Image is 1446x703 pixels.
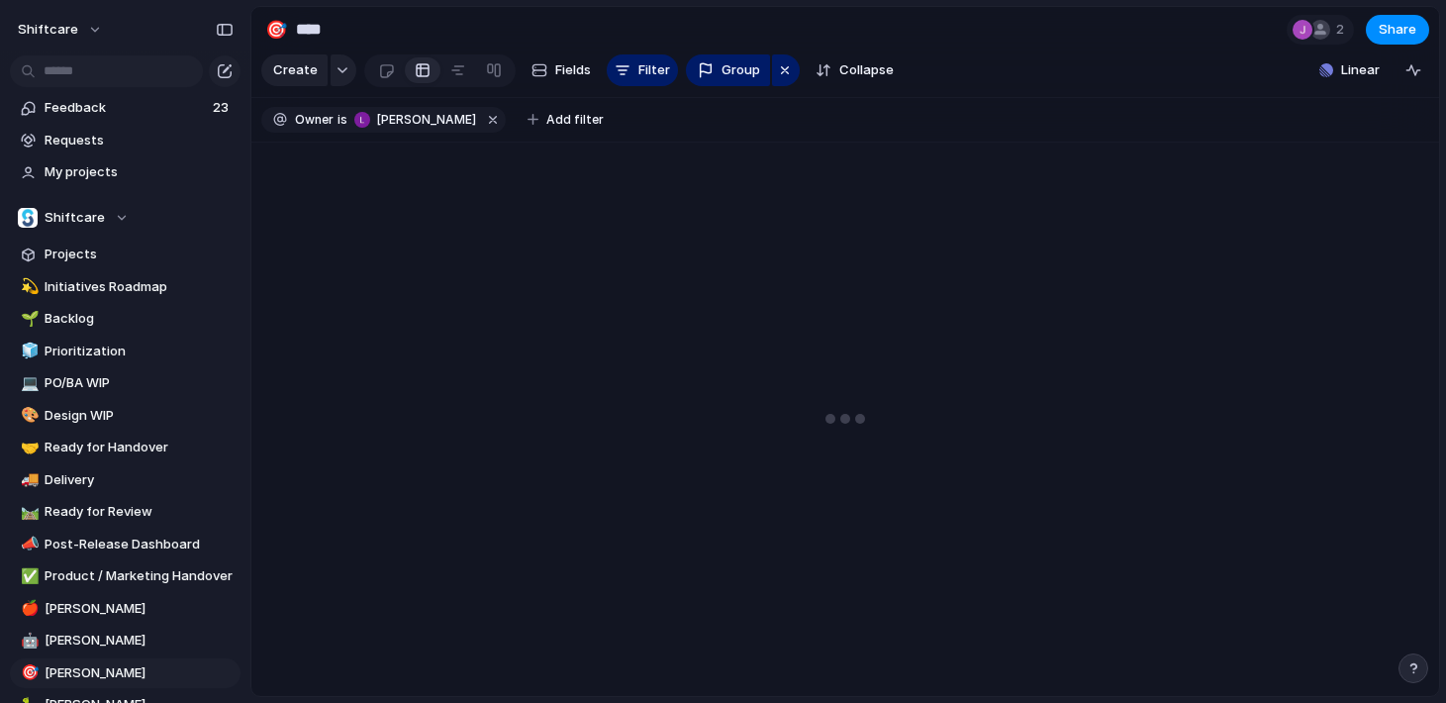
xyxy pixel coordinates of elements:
[21,533,35,555] div: 📣
[45,502,234,522] span: Ready for Review
[555,60,591,80] span: Fields
[45,406,234,426] span: Design WIP
[1311,55,1388,85] button: Linear
[21,597,35,620] div: 🍎
[21,404,35,427] div: 🎨
[10,465,241,495] a: 🚚Delivery
[10,626,241,655] a: 🤖[PERSON_NAME]
[10,497,241,527] a: 🛤️Ready for Review
[18,502,38,522] button: 🛤️
[10,93,241,123] a: Feedback23
[10,304,241,334] a: 🌱Backlog
[21,565,35,588] div: ✅
[349,109,480,131] button: [PERSON_NAME]
[45,98,207,118] span: Feedback
[337,111,347,129] span: is
[10,594,241,624] a: 🍎[PERSON_NAME]
[839,60,894,80] span: Collapse
[377,111,476,129] span: [PERSON_NAME]
[808,54,902,86] button: Collapse
[260,14,292,46] button: 🎯
[10,157,241,187] a: My projects
[18,438,38,457] button: 🤝
[18,566,38,586] button: ✅
[546,111,604,129] span: Add filter
[21,308,35,331] div: 🌱
[18,20,78,40] span: shiftcare
[10,368,241,398] a: 💻PO/BA WIP
[686,54,770,86] button: Group
[45,208,105,228] span: Shiftcare
[607,54,678,86] button: Filter
[10,272,241,302] a: 💫Initiatives Roadmap
[45,245,234,264] span: Projects
[18,406,38,426] button: 🎨
[1366,15,1429,45] button: Share
[18,599,38,619] button: 🍎
[9,14,113,46] button: shiftcare
[45,373,234,393] span: PO/BA WIP
[45,131,234,151] span: Requests
[45,438,234,457] span: Ready for Handover
[10,126,241,155] a: Requests
[21,661,35,684] div: 🎯
[213,98,233,118] span: 23
[45,566,234,586] span: Product / Marketing Handover
[10,203,241,233] button: Shiftcare
[45,342,234,361] span: Prioritization
[45,631,234,651] span: [PERSON_NAME]
[45,663,234,683] span: [PERSON_NAME]
[516,106,616,134] button: Add filter
[295,111,334,129] span: Owner
[21,275,35,298] div: 💫
[10,240,241,269] a: Projects
[21,468,35,491] div: 🚚
[18,535,38,554] button: 📣
[18,277,38,297] button: 💫
[45,277,234,297] span: Initiatives Roadmap
[45,309,234,329] span: Backlog
[10,433,241,462] a: 🤝Ready for Handover
[1379,20,1416,40] span: Share
[1341,60,1380,80] span: Linear
[638,60,670,80] span: Filter
[21,501,35,524] div: 🛤️
[21,437,35,459] div: 🤝
[18,631,38,651] button: 🤖
[1336,20,1350,40] span: 2
[722,60,760,80] span: Group
[21,372,35,395] div: 💻
[524,54,599,86] button: Fields
[18,373,38,393] button: 💻
[10,337,241,366] a: 🧊Prioritization
[261,54,328,86] button: Create
[10,530,241,559] a: 📣Post-Release Dashboard
[45,470,234,490] span: Delivery
[18,663,38,683] button: 🎯
[10,401,241,431] a: 🎨Design WIP
[21,340,35,362] div: 🧊
[45,535,234,554] span: Post-Release Dashboard
[334,109,351,131] button: is
[18,470,38,490] button: 🚚
[45,599,234,619] span: [PERSON_NAME]
[18,342,38,361] button: 🧊
[273,60,318,80] span: Create
[18,309,38,329] button: 🌱
[45,162,234,182] span: My projects
[10,658,241,688] a: 🎯[PERSON_NAME]
[21,630,35,653] div: 🤖
[10,561,241,591] a: ✅Product / Marketing Handover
